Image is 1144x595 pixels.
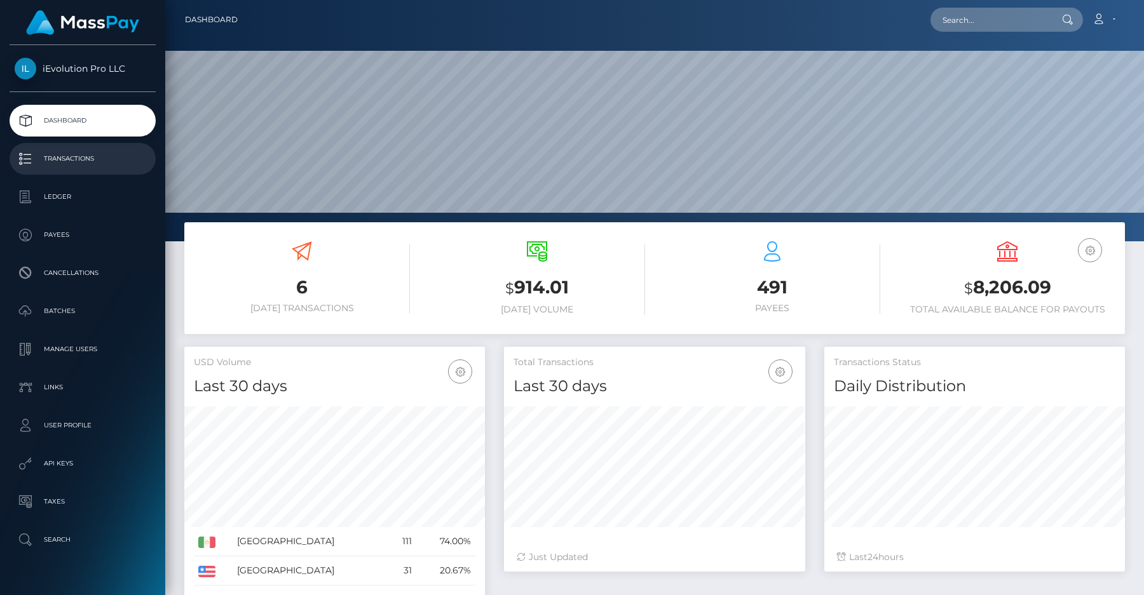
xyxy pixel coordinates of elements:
[10,448,156,479] a: API Keys
[505,279,514,297] small: $
[15,340,151,359] p: Manage Users
[15,492,151,511] p: Taxes
[10,524,156,556] a: Search
[389,556,416,585] td: 31
[15,111,151,130] p: Dashboard
[416,556,475,585] td: 20.67%
[10,105,156,137] a: Dashboard
[10,181,156,213] a: Ledger
[517,551,792,564] div: Just Updated
[15,454,151,473] p: API Keys
[15,378,151,397] p: Links
[10,295,156,327] a: Batches
[15,187,151,206] p: Ledger
[10,63,156,74] span: iEvolution Pro LLC
[10,257,156,289] a: Cancellations
[194,303,410,314] h6: [DATE] Transactions
[514,375,795,398] h4: Last 30 days
[194,375,475,398] h4: Last 30 days
[10,410,156,441] a: User Profile
[15,302,151,321] p: Batches
[15,264,151,283] p: Cancellations
[834,356,1115,369] h5: Transactions Status
[389,527,416,556] td: 111
[899,304,1115,315] h6: Total Available Balance for Payouts
[198,537,215,548] img: MX.png
[10,371,156,403] a: Links
[868,551,878,563] span: 24
[429,275,645,301] h3: 914.01
[15,225,151,244] p: Payees
[10,143,156,175] a: Transactions
[198,566,215,577] img: US.png
[194,275,410,300] h3: 6
[10,486,156,518] a: Taxes
[964,279,973,297] small: $
[837,551,1112,564] div: Last hours
[664,303,880,314] h6: Payees
[930,8,1050,32] input: Search...
[15,149,151,168] p: Transactions
[429,304,645,315] h6: [DATE] Volume
[233,527,390,556] td: [GEOGRAPHIC_DATA]
[233,556,390,585] td: [GEOGRAPHIC_DATA]
[514,356,795,369] h5: Total Transactions
[26,10,139,35] img: MassPay Logo
[10,333,156,365] a: Manage Users
[10,219,156,251] a: Payees
[15,416,151,435] p: User Profile
[899,275,1115,301] h3: 8,206.09
[194,356,475,369] h5: USD Volume
[834,375,1115,398] h4: Daily Distribution
[664,275,880,300] h3: 491
[15,530,151,549] p: Search
[15,58,36,79] img: iEvolution Pro LLC
[416,527,475,556] td: 74.00%
[185,6,238,33] a: Dashboard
